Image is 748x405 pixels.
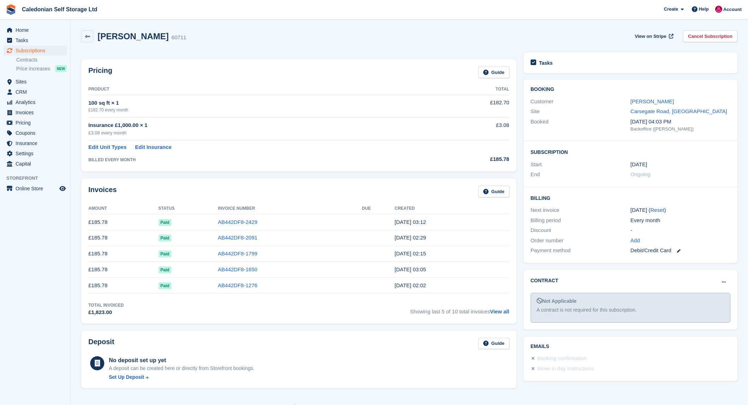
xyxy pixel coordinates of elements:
span: Account [723,6,742,13]
div: Site [531,108,631,116]
a: AB442DF8-1276 [218,282,257,288]
span: Paid [158,219,171,226]
a: Edit Insurance [135,143,171,151]
h2: Deposit [88,338,114,349]
a: Reset [650,207,664,213]
a: Preview store [58,184,67,193]
div: Order number [531,237,631,245]
a: menu [4,25,67,35]
img: Donald Mathieson [715,6,722,13]
a: menu [4,184,67,193]
a: AB442DF8-2429 [218,219,257,225]
h2: Billing [531,194,730,201]
span: Paid [158,235,171,242]
span: Price increases [16,65,50,72]
time: 2024-12-01 01:00:00 UTC [630,161,647,169]
a: menu [4,87,67,97]
a: AB442DF8-2091 [218,235,257,241]
a: Add [630,237,640,245]
a: menu [4,46,67,56]
a: menu [4,138,67,148]
div: [DATE] 04:03 PM [630,118,730,126]
h2: Subscription [531,148,730,155]
div: Every month [630,216,730,225]
a: menu [4,149,67,158]
div: Move in day instructions [537,365,594,373]
span: Create [664,6,678,13]
a: menu [4,97,67,107]
a: Price increases NEW [16,65,67,73]
time: 2025-05-01 01:02:34 UTC [395,282,426,288]
a: Carsegate Road, [GEOGRAPHIC_DATA] [630,108,727,114]
span: CRM [16,87,58,97]
a: View all [490,308,509,314]
div: 100 sq ft × 1 [88,99,431,107]
div: No deposit set up yet [109,356,255,365]
div: £3.08 every month [88,129,431,137]
span: Online Store [16,184,58,193]
div: Start [531,161,631,169]
a: menu [4,118,67,128]
div: Payment method [531,247,631,255]
div: A contract is not required for this subscription. [537,306,724,314]
span: Sites [16,77,58,87]
th: Product [88,84,431,95]
span: Storefront [6,175,70,182]
h2: Pricing [88,66,112,78]
span: Pricing [16,118,58,128]
a: View on Stripe [632,30,675,42]
a: menu [4,108,67,117]
div: - [630,226,730,235]
a: AB442DF8-1650 [218,266,257,272]
span: Capital [16,159,58,169]
div: £182.70 every month [88,107,431,113]
td: £182.70 [431,95,509,117]
h2: Invoices [88,186,117,197]
div: Billing period [531,216,631,225]
a: menu [4,77,67,87]
div: Next invoice [531,206,631,214]
th: Created [395,203,509,214]
div: NEW [55,65,67,72]
time: 2025-07-01 01:15:34 UTC [395,250,426,256]
span: Coupons [16,128,58,138]
span: Insurance [16,138,58,148]
td: £185.78 [88,278,158,294]
p: A deposit can be created here or directly from Storefront bookings. [109,365,255,372]
td: £185.78 [88,214,158,230]
a: Set Up Deposit [109,374,255,381]
a: Caledonian Self Storage Ltd [19,4,100,15]
a: Contracts [16,57,67,63]
a: Edit Unit Types [88,143,127,151]
span: Help [699,6,709,13]
a: menu [4,35,67,45]
span: Ongoing [630,171,650,177]
time: 2025-09-01 02:12:22 UTC [395,219,426,225]
span: Paid [158,250,171,258]
span: Settings [16,149,58,158]
th: Due [362,203,395,214]
h2: Tasks [539,60,553,66]
div: Debit/Credit Card [630,247,730,255]
h2: Emails [531,344,730,349]
span: Subscriptions [16,46,58,56]
div: £1,823.00 [88,308,124,317]
td: £3.08 [431,117,509,140]
div: Booked [531,118,631,133]
a: Guide [478,186,509,197]
a: menu [4,159,67,169]
span: Paid [158,282,171,289]
span: Analytics [16,97,58,107]
div: Customer [531,98,631,106]
div: End [531,170,631,179]
span: Showing last 5 of 10 total invoices [410,302,509,317]
div: Total Invoiced [88,302,124,308]
a: AB442DF8-1799 [218,250,257,256]
div: [DATE] ( ) [630,206,730,214]
span: View on Stripe [635,33,666,40]
th: Amount [88,203,158,214]
th: Status [158,203,218,214]
div: Backoffice ([PERSON_NAME]) [630,126,730,133]
span: Tasks [16,35,58,45]
th: Invoice Number [218,203,362,214]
